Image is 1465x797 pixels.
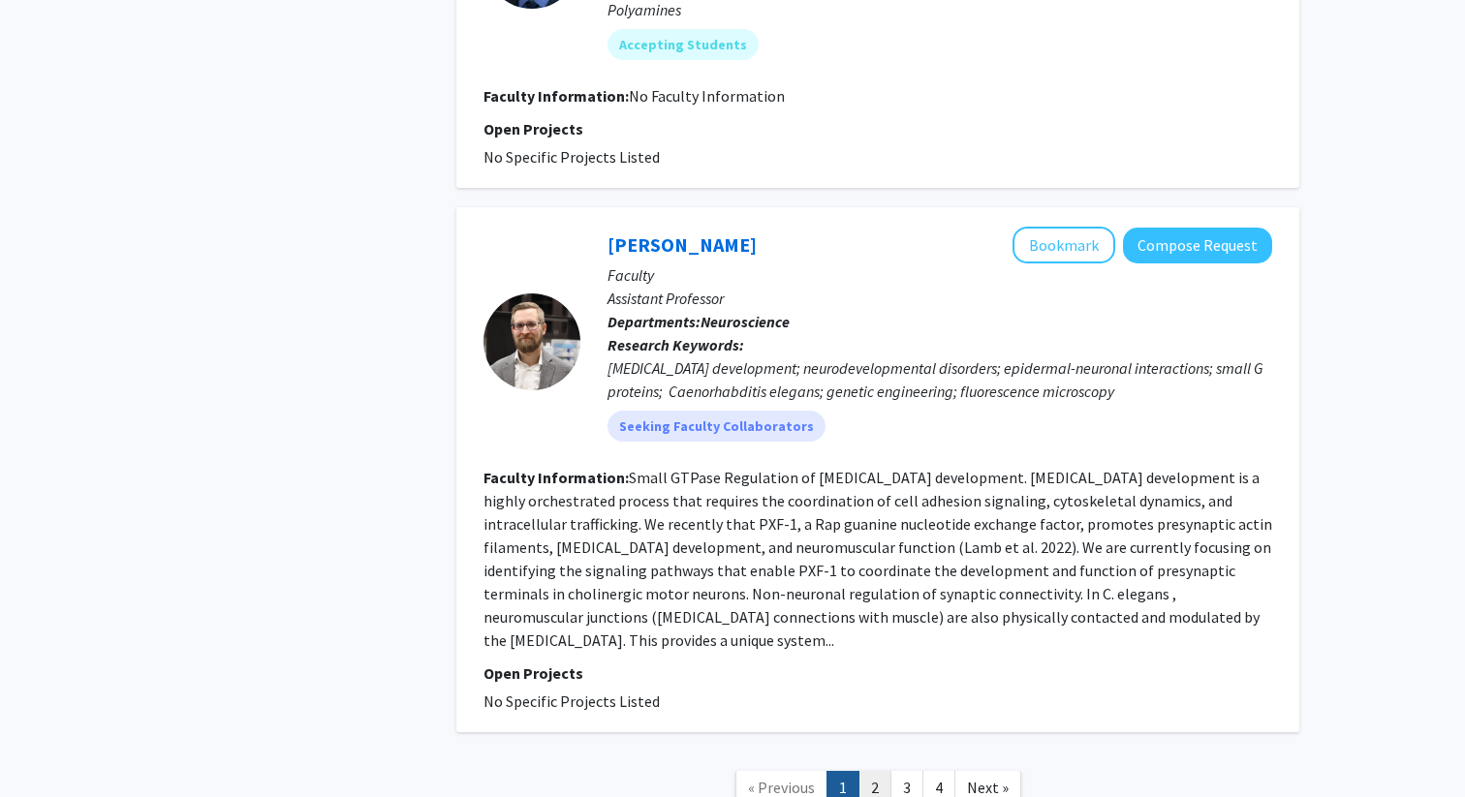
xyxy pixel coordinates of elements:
[629,86,785,106] span: No Faculty Information
[967,778,1009,797] span: Next »
[608,29,759,60] mat-chip: Accepting Students
[483,691,660,711] span: No Specific Projects Listed
[1013,227,1115,263] button: Add Salvatore Cherra to Bookmarks
[608,335,744,354] b: Research Keywords:
[1123,228,1272,263] button: Compose Request to Salvatore Cherra
[608,232,757,257] a: [PERSON_NAME]
[608,356,1272,403] div: [MEDICAL_DATA] development; neurodevelopmental disorders; epidermal-neuronal interactions; small ...
[483,147,660,167] span: No Specific Projects Listed
[483,468,1272,650] fg-read-more: Small GTPase Regulation of [MEDICAL_DATA] development. [MEDICAL_DATA] development is a highly orc...
[483,117,1272,140] p: Open Projects
[608,411,826,442] mat-chip: Seeking Faculty Collaborators
[483,468,629,487] b: Faculty Information:
[608,263,1272,287] p: Faculty
[608,287,1272,310] p: Assistant Professor
[608,312,701,331] b: Departments:
[748,778,815,797] span: « Previous
[483,86,629,106] b: Faculty Information:
[15,710,82,782] iframe: Chat
[701,312,790,331] b: Neuroscience
[483,661,1272,685] p: Open Projects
